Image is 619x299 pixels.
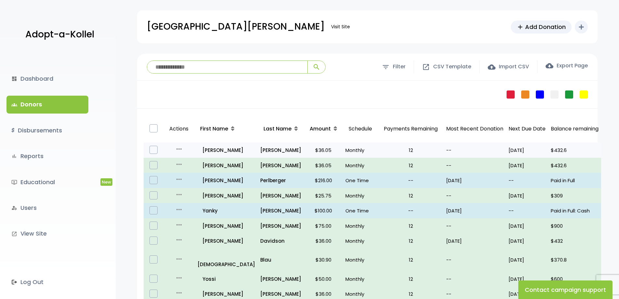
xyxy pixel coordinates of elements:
[175,236,183,244] i: more_horiz
[175,145,183,153] i: more_horiz
[175,255,183,263] i: more_horiz
[380,237,441,245] p: 12
[260,290,301,298] a: [PERSON_NAME]
[345,290,375,298] p: Monthly
[200,125,228,132] span: First Name
[509,206,546,215] p: --
[11,126,15,135] i: $
[6,96,88,113] a: groupsDonors
[518,280,613,299] button: Contact campaign support
[166,118,192,140] p: Actions
[488,63,496,71] span: cloud_upload
[577,23,585,31] i: add
[380,191,441,200] p: 12
[175,221,183,229] i: more_horiz
[260,191,301,200] a: [PERSON_NAME]
[175,175,183,183] i: more_horiz
[509,191,546,200] p: [DATE]
[517,23,524,31] span: add
[260,222,301,230] p: [PERSON_NAME]
[264,125,291,132] span: Last Name
[380,118,441,140] p: Payments Remaining
[260,255,301,264] p: Blau
[306,222,340,230] p: $75.00
[6,273,88,291] a: Log Out
[6,225,88,242] a: launchView Site
[546,62,588,70] label: Export Page
[147,19,325,35] p: [GEOGRAPHIC_DATA][PERSON_NAME]
[551,161,599,170] p: $432.6
[509,161,546,170] p: [DATE]
[575,20,588,34] button: add
[546,62,553,70] span: cloud_download
[509,255,546,264] p: [DATE]
[11,153,17,159] i: bar_chart
[198,237,255,245] a: [PERSON_NAME]
[260,176,301,185] p: Perlberger
[345,255,375,264] p: Monthly
[260,237,301,245] a: Davidson
[6,70,88,88] a: dashboardDashboard
[345,206,375,215] p: One Time
[198,146,255,155] a: [PERSON_NAME]
[345,275,375,283] p: Monthly
[380,146,441,155] p: 12
[509,237,546,245] p: [DATE]
[11,179,17,185] i: ondemand_video
[11,231,17,237] i: launch
[313,63,320,71] span: search
[380,290,441,298] p: 12
[306,237,340,245] p: $36.00
[509,222,546,230] p: [DATE]
[310,125,331,132] span: Amount
[551,222,599,230] p: $900
[306,161,340,170] p: $36.05
[499,62,529,72] span: Import CSV
[175,191,183,198] i: more_horiz
[509,124,546,134] p: Next Due Date
[509,290,546,298] p: [DATE]
[446,206,503,215] p: [DATE]
[22,19,94,50] a: Adopt-a-Kollel
[198,290,255,298] a: [PERSON_NAME]
[100,178,112,186] span: New
[198,251,255,269] a: [DEMOGRAPHIC_DATA]
[198,161,255,170] a: [PERSON_NAME]
[380,176,441,185] p: --
[551,275,599,283] p: $600
[25,26,94,43] p: Adopt-a-Kollel
[509,146,546,155] p: [DATE]
[446,290,503,298] p: --
[446,176,503,185] p: [DATE]
[380,275,441,283] p: 12
[446,237,503,245] p: [DATE]
[380,161,441,170] p: 12
[422,63,430,71] span: open_in_new
[446,255,503,264] p: --
[525,22,566,31] span: Add Donation
[6,199,88,217] a: manage_accountsUsers
[307,61,325,73] button: search
[198,222,255,230] a: [PERSON_NAME]
[198,206,255,215] p: Yanky
[306,176,340,185] p: $216.00
[551,146,599,155] p: $432.6
[6,122,88,139] a: $Disbursements
[446,222,503,230] p: --
[446,124,503,134] p: Most Recent Donation
[260,206,301,215] p: [PERSON_NAME]
[260,161,301,170] a: [PERSON_NAME]
[198,176,255,185] p: [PERSON_NAME]
[380,255,441,264] p: 12
[380,222,441,230] p: 12
[198,275,255,283] a: Yossi
[551,206,599,215] p: Paid in Full: Cash
[306,290,340,298] p: $36.00
[551,255,599,264] p: $370.8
